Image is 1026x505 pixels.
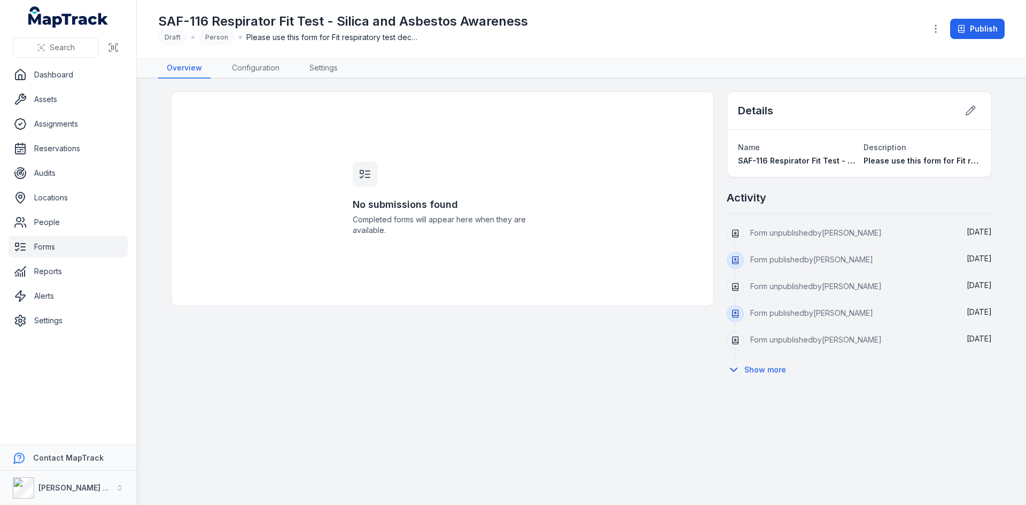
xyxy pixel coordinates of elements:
span: [DATE] [967,254,992,263]
a: Configuration [223,58,288,79]
span: Form unpublished by [PERSON_NAME] [750,282,882,291]
a: Assets [9,89,128,110]
strong: [PERSON_NAME] Group [38,483,126,492]
span: Search [50,42,75,53]
time: 9/9/2025, 5:07:14 PM [967,227,992,236]
h3: No submissions found [353,197,532,212]
h2: Details [738,103,773,118]
div: Draft [158,30,187,45]
span: Form unpublished by [PERSON_NAME] [750,228,882,237]
a: MapTrack [28,6,108,28]
a: Settings [301,58,346,79]
a: Reports [9,261,128,282]
span: [DATE] [967,281,992,290]
time: 9/9/2025, 4:55:20 PM [967,334,992,343]
span: [DATE] [967,334,992,343]
a: Assignments [9,113,128,135]
a: Overview [158,58,211,79]
span: Form published by [PERSON_NAME] [750,308,873,317]
span: Description [864,143,906,152]
time: 9/9/2025, 5:06:22 PM [967,254,992,263]
h2: Activity [727,190,766,205]
a: Forms [9,236,128,258]
span: [DATE] [967,307,992,316]
strong: Contact MapTrack [33,453,104,462]
span: Form published by [PERSON_NAME] [750,255,873,264]
a: Alerts [9,285,128,307]
span: Form unpublished by [PERSON_NAME] [750,335,882,344]
a: Audits [9,162,128,184]
button: Show more [727,359,793,381]
div: Person [199,30,235,45]
span: Name [738,143,760,152]
button: Publish [950,19,1005,39]
a: Settings [9,310,128,331]
a: Dashboard [9,64,128,86]
span: Completed forms will appear here when they are available. [353,214,532,236]
a: People [9,212,128,233]
span: Please use this form for Fit respiratory test declaration [246,32,417,43]
a: Reservations [9,138,128,159]
button: Search [13,37,99,58]
time: 9/9/2025, 5:05:33 PM [967,281,992,290]
span: SAF-116 Respirator Fit Test - Silica and Asbestos Awareness [738,156,966,165]
span: [DATE] [967,227,992,236]
time: 9/9/2025, 4:56:20 PM [967,307,992,316]
a: Locations [9,187,128,208]
h1: SAF-116 Respirator Fit Test - Silica and Asbestos Awareness [158,13,528,30]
